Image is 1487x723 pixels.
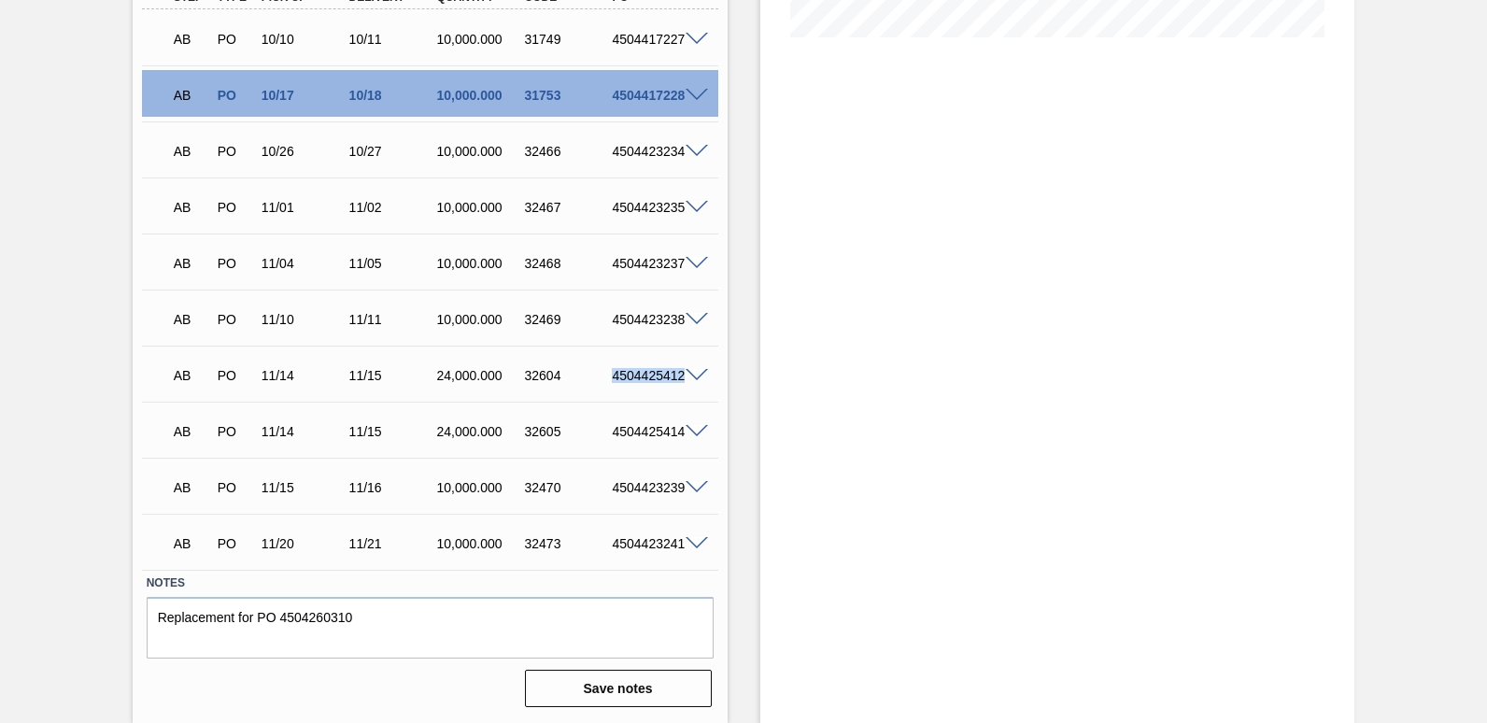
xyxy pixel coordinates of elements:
p: AB [174,312,208,327]
div: 11/11/2025 [345,312,442,327]
div: Purchase order [213,144,257,159]
div: Awaiting Billing [169,523,213,564]
div: 10,000.000 [432,200,530,215]
div: Purchase order [213,32,257,47]
div: 10/27/2025 [345,144,442,159]
div: 24,000.000 [432,368,530,383]
div: Awaiting Billing [169,411,213,452]
label: Notes [147,570,714,597]
div: Purchase order [213,312,257,327]
p: AB [174,200,208,215]
div: 10,000.000 [432,88,530,103]
div: 31753 [520,88,617,103]
div: Purchase order [213,424,257,439]
button: Save notes [525,670,712,707]
div: 4504423237 [607,256,704,271]
div: 31749 [520,32,617,47]
div: 32469 [520,312,617,327]
div: 4504425414 [607,424,704,439]
p: AB [174,536,208,551]
textarea: Replacement for PO 4504260310 [147,597,714,659]
div: Purchase order [213,536,257,551]
div: 32470 [520,480,617,495]
div: 10,000.000 [432,144,530,159]
div: 32473 [520,536,617,551]
div: 11/15/2025 [257,480,354,495]
div: 10/17/2025 [257,88,354,103]
div: 4504423238 [607,312,704,327]
div: Awaiting Billing [169,299,213,340]
div: 4504423239 [607,480,704,495]
div: 24,000.000 [432,424,530,439]
div: 4504417227 [607,32,704,47]
div: 10/26/2025 [257,144,354,159]
div: Purchase order [213,88,257,103]
div: Awaiting Billing [169,243,213,284]
div: 32604 [520,368,617,383]
div: 4504423235 [607,200,704,215]
div: 11/14/2025 [257,424,354,439]
p: AB [174,368,208,383]
div: 4504423241 [607,536,704,551]
div: Purchase order [213,480,257,495]
div: 10/11/2025 [345,32,442,47]
div: 32466 [520,144,617,159]
div: Purchase order [213,368,257,383]
p: AB [174,144,208,159]
div: 10,000.000 [432,536,530,551]
div: 11/14/2025 [257,368,354,383]
div: 32467 [520,200,617,215]
p: AB [174,480,208,495]
div: 4504425412 [607,368,704,383]
div: Awaiting Billing [169,131,213,172]
div: 10,000.000 [432,256,530,271]
div: Awaiting Billing [169,19,213,60]
div: 11/15/2025 [345,368,442,383]
div: Awaiting Billing [169,187,213,228]
div: 11/02/2025 [345,200,442,215]
p: AB [174,88,208,103]
div: 11/16/2025 [345,480,442,495]
div: 10/10/2025 [257,32,354,47]
div: 11/01/2025 [257,200,354,215]
div: 10/18/2025 [345,88,442,103]
div: 10,000.000 [432,312,530,327]
p: AB [174,424,208,439]
div: 11/05/2025 [345,256,442,271]
div: 11/04/2025 [257,256,354,271]
div: 11/15/2025 [345,424,442,439]
div: 4504417228 [607,88,704,103]
div: Purchase order [213,256,257,271]
div: 11/20/2025 [257,536,354,551]
div: 10,000.000 [432,480,530,495]
p: AB [174,32,208,47]
div: 4504423234 [607,144,704,159]
p: AB [174,256,208,271]
div: Purchase order [213,200,257,215]
div: 10,000.000 [432,32,530,47]
div: 32605 [520,424,617,439]
div: Awaiting Billing [169,467,213,508]
div: 32468 [520,256,617,271]
div: 11/21/2025 [345,536,442,551]
div: Awaiting Billing [169,75,213,116]
div: 11/10/2025 [257,312,354,327]
div: Awaiting Billing [169,355,213,396]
